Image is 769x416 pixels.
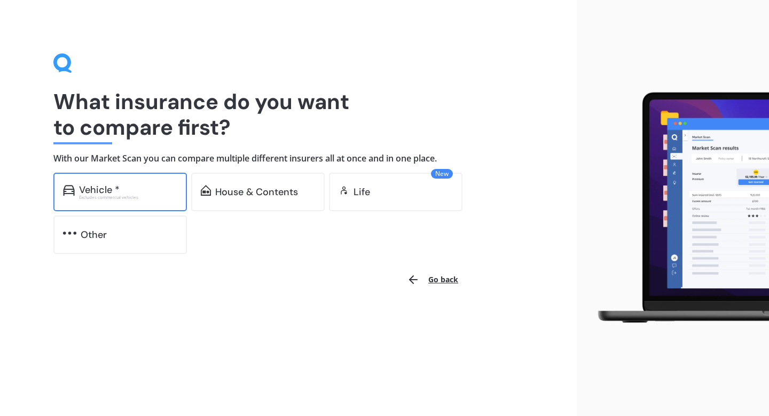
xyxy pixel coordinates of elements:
[53,89,523,140] h1: What insurance do you want to compare first?
[339,185,349,196] img: life.f720d6a2d7cdcd3ad642.svg
[53,153,523,164] h4: With our Market Scan you can compare multiple different insurers all at once and in one place.
[215,187,298,197] div: House & Contents
[63,185,75,196] img: car.f15378c7a67c060ca3f3.svg
[79,184,120,195] div: Vehicle *
[81,229,107,240] div: Other
[63,228,76,238] img: other.81dba5aafe580aa69f38.svg
[401,267,465,292] button: Go back
[431,169,453,179] span: New
[585,87,769,329] img: laptop.webp
[79,195,177,199] div: Excludes commercial vehicles
[201,185,211,196] img: home-and-contents.b802091223b8502ef2dd.svg
[354,187,370,197] div: Life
